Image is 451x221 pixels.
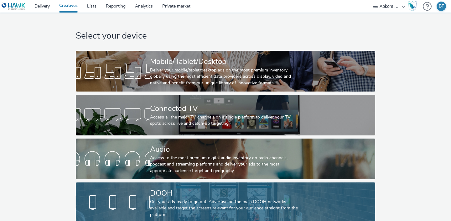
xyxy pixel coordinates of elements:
div: Connected TV [150,103,298,114]
div: Deliver your mobile/tablet/desktop ads on the most premium inventory globally using the most effi... [150,67,298,86]
h1: Select your device [76,30,375,42]
div: Get your ads ready to go out! Advertise on the main DOOH networks available and target the screen... [150,199,298,218]
img: Hawk Academy [408,1,417,11]
div: DOOH [150,188,298,199]
div: BF [439,2,444,11]
img: undefined Logo [2,3,26,10]
a: AudioAccess to the most premium digital audio inventory on radio channels, podcast and streaming ... [76,139,375,179]
div: Access all the major TV channels on a single platform to deliver your TV spots across live and ca... [150,114,298,127]
div: Mobile/Tablet/Desktop [150,56,298,67]
div: Audio [150,144,298,155]
div: Access to the most premium digital audio inventory on radio channels, podcast and streaming platf... [150,155,298,174]
a: Connected TVAccess all the major TV channels on a single platform to deliver your TV spots across... [76,95,375,135]
a: Hawk Academy [408,1,420,11]
a: Mobile/Tablet/DesktopDeliver your mobile/tablet/desktop ads on the most premium inventory globall... [76,51,375,92]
